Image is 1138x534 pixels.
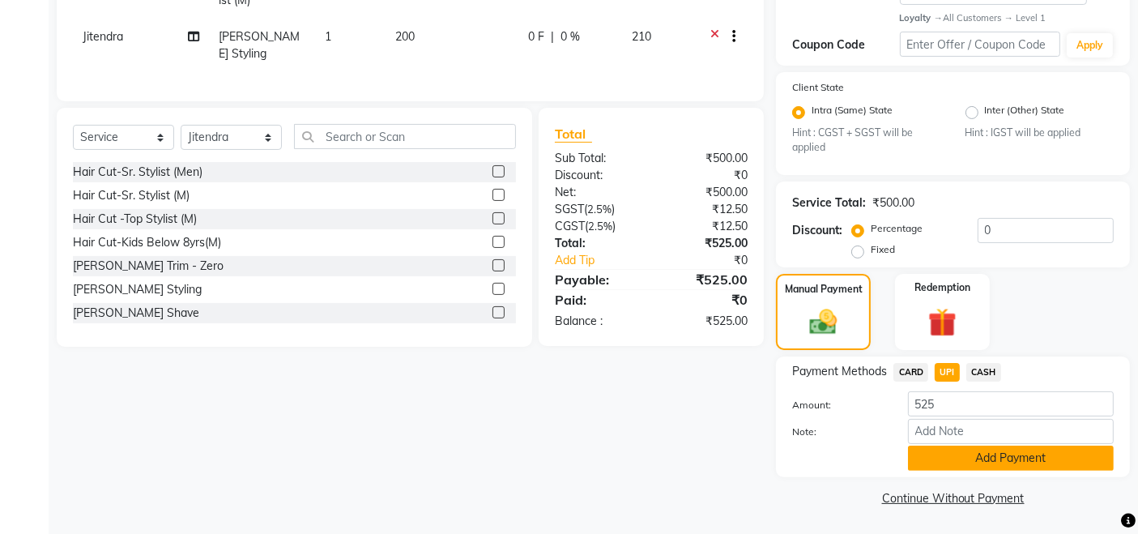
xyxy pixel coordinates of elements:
div: Hair Cut -Top Stylist (M) [73,211,197,228]
img: _cash.svg [801,306,845,338]
div: ₹525.00 [651,313,760,330]
span: CASH [966,363,1001,382]
div: Total: [543,235,651,252]
span: 0 % [560,28,580,45]
div: Discount: [543,167,651,184]
div: Sub Total: [543,150,651,167]
div: Discount: [792,222,842,239]
div: ₹0 [651,290,760,310]
label: Intra (Same) State [812,103,893,122]
span: Total [555,126,592,143]
input: Amount [908,391,1114,417]
a: Add Tip [543,252,669,269]
div: ₹0 [670,252,761,269]
input: Search or Scan [294,124,516,149]
label: Redemption [914,280,970,295]
label: Note: [780,425,895,439]
span: 200 [395,29,415,44]
div: All Customers → Level 1 [900,11,1114,25]
div: ₹12.50 [651,218,760,235]
label: Percentage [871,221,923,236]
small: Hint : CGST + SGST will be applied [792,126,940,156]
span: 2.5% [587,203,612,216]
div: ₹12.50 [651,201,760,218]
div: Paid: [543,290,651,310]
button: Apply [1067,33,1113,58]
div: Payable: [543,270,651,289]
div: Coupon Code [792,36,899,53]
div: [PERSON_NAME] Trim - Zero [73,258,224,275]
div: [PERSON_NAME] Shave [73,305,199,322]
small: Hint : IGST will be applied [965,126,1114,140]
span: SGST [555,202,584,216]
div: Hair Cut-Sr. Stylist (Men) [73,164,202,181]
input: Add Note [908,419,1114,444]
div: [PERSON_NAME] Styling [73,281,202,298]
span: [PERSON_NAME] Styling [219,29,300,61]
button: Add Payment [908,446,1114,471]
div: ₹0 [651,167,760,184]
span: 1 [325,29,331,44]
span: 0 F [528,28,544,45]
div: Hair Cut-Sr. Stylist (M) [73,187,190,204]
div: ₹500.00 [872,194,914,211]
span: | [551,28,554,45]
div: ₹500.00 [651,184,760,201]
a: Continue Without Payment [779,490,1127,507]
div: Balance : [543,313,651,330]
span: UPI [935,363,960,382]
span: Jitendra [83,29,123,44]
div: Hair Cut-Kids Below 8yrs(M) [73,234,221,251]
div: ( ) [543,218,651,235]
span: CGST [555,219,585,233]
label: Manual Payment [785,282,863,297]
div: ₹525.00 [651,270,760,289]
strong: Loyalty → [900,12,943,23]
div: Service Total: [792,194,866,211]
label: Fixed [871,242,895,257]
div: Net: [543,184,651,201]
div: ₹525.00 [651,235,760,252]
span: CARD [893,363,928,382]
label: Amount: [780,398,895,412]
input: Enter Offer / Coupon Code [900,32,1060,57]
img: _gift.svg [919,305,965,340]
span: 2.5% [588,220,612,233]
label: Inter (Other) State [985,103,1065,122]
span: 210 [632,29,651,44]
span: Payment Methods [792,363,887,380]
div: ( ) [543,201,651,218]
div: ₹500.00 [651,150,760,167]
label: Client State [792,80,844,95]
